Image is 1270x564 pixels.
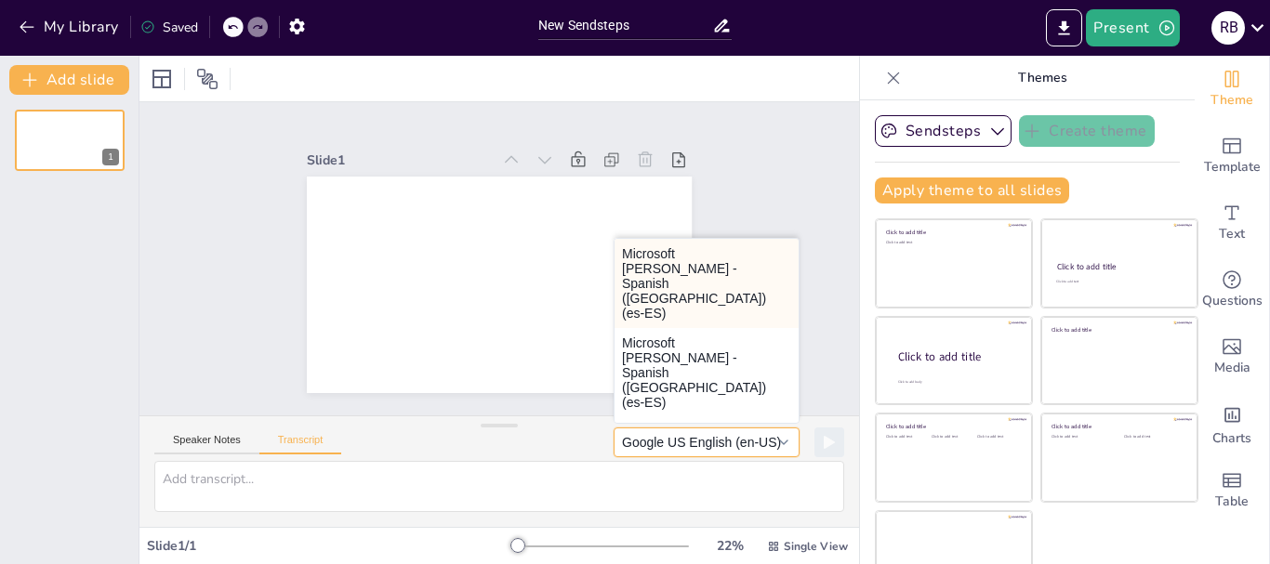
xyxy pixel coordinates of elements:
[615,328,799,417] button: Microsoft [PERSON_NAME] - Spanish ([GEOGRAPHIC_DATA]) (es-ES)
[259,434,342,454] button: Transcript
[102,149,119,165] div: 1
[147,64,177,94] div: Layout
[875,115,1012,147] button: Sendsteps
[1195,323,1269,390] div: Add images, graphics, shapes or video
[615,239,799,328] button: Microsoft [PERSON_NAME] - Spanish ([GEOGRAPHIC_DATA]) (es-ES)
[1219,224,1245,244] span: Text
[1195,457,1269,524] div: Add a table
[15,110,125,171] div: 1
[898,380,1015,385] div: Click to add body
[708,537,752,555] div: 22 %
[1086,9,1179,46] button: Present
[330,113,514,169] div: Slide 1
[1195,390,1269,457] div: Add charts and graphs
[538,12,712,39] input: Insert title
[932,435,973,439] div: Click to add text
[1202,291,1263,311] span: Questions
[886,241,1019,245] div: Click to add text
[615,417,799,506] button: Microsoft [PERSON_NAME] - Spanish ([GEOGRAPHIC_DATA]) (es-ES)
[1211,11,1245,45] div: R B
[9,65,129,95] button: Add slide
[614,427,800,457] button: Google US English (en-US)
[886,435,928,439] div: Click to add text
[1019,115,1155,147] button: Create theme
[1210,90,1253,111] span: Theme
[1195,123,1269,190] div: Add ready made slides
[908,56,1176,100] p: Themes
[140,19,198,36] div: Saved
[1195,56,1269,123] div: Change the overall theme
[886,229,1019,236] div: Click to add title
[1052,435,1110,439] div: Click to add text
[1211,9,1245,46] button: R B
[784,539,848,554] span: Single View
[14,12,126,42] button: My Library
[1215,492,1249,512] span: Table
[886,423,1019,430] div: Click to add title
[154,434,259,454] button: Speaker Notes
[1056,280,1180,284] div: Click to add text
[1195,256,1269,323] div: Get real-time input from your audience
[196,68,218,90] span: Position
[875,177,1069,203] button: Apply theme to all slides
[1052,325,1184,333] div: Click to add title
[977,435,1019,439] div: Click to add text
[1124,435,1183,439] div: Click to add text
[1212,428,1251,449] span: Charts
[1057,261,1181,272] div: Click to add title
[147,537,510,555] div: Slide 1 / 1
[1195,190,1269,256] div: Add text boxes
[814,427,844,457] button: Play
[1052,423,1184,430] div: Click to add title
[1204,157,1261,177] span: Template
[1214,358,1250,378] span: Media
[1046,9,1082,46] button: Export to PowerPoint
[898,349,1017,365] div: Click to add title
